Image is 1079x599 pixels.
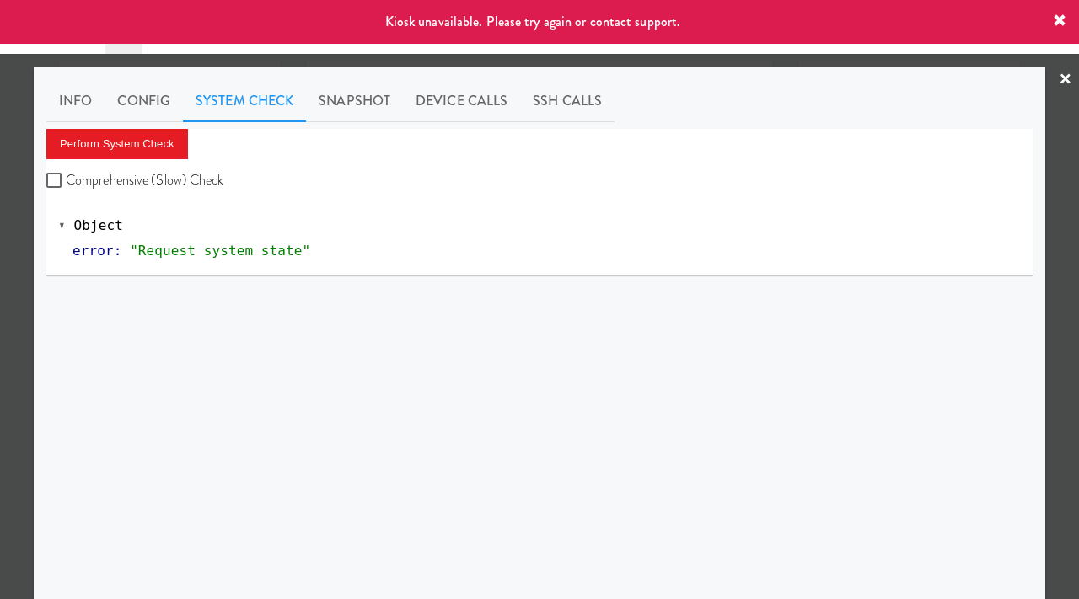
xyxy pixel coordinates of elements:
[306,80,403,122] a: Snapshot
[130,243,310,259] span: "Request system state"
[403,80,520,122] a: Device Calls
[46,129,188,159] button: Perform System Check
[46,168,224,193] label: Comprehensive (Slow) Check
[183,80,306,122] a: System Check
[74,217,123,233] span: Object
[105,80,183,122] a: Config
[46,174,66,188] input: Comprehensive (Slow) Check
[520,80,615,122] a: SSH Calls
[1059,54,1072,106] a: ×
[114,243,122,259] span: :
[46,80,105,122] a: Info
[385,12,681,31] span: Kiosk unavailable. Please try again or contact support.
[72,243,114,259] span: error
